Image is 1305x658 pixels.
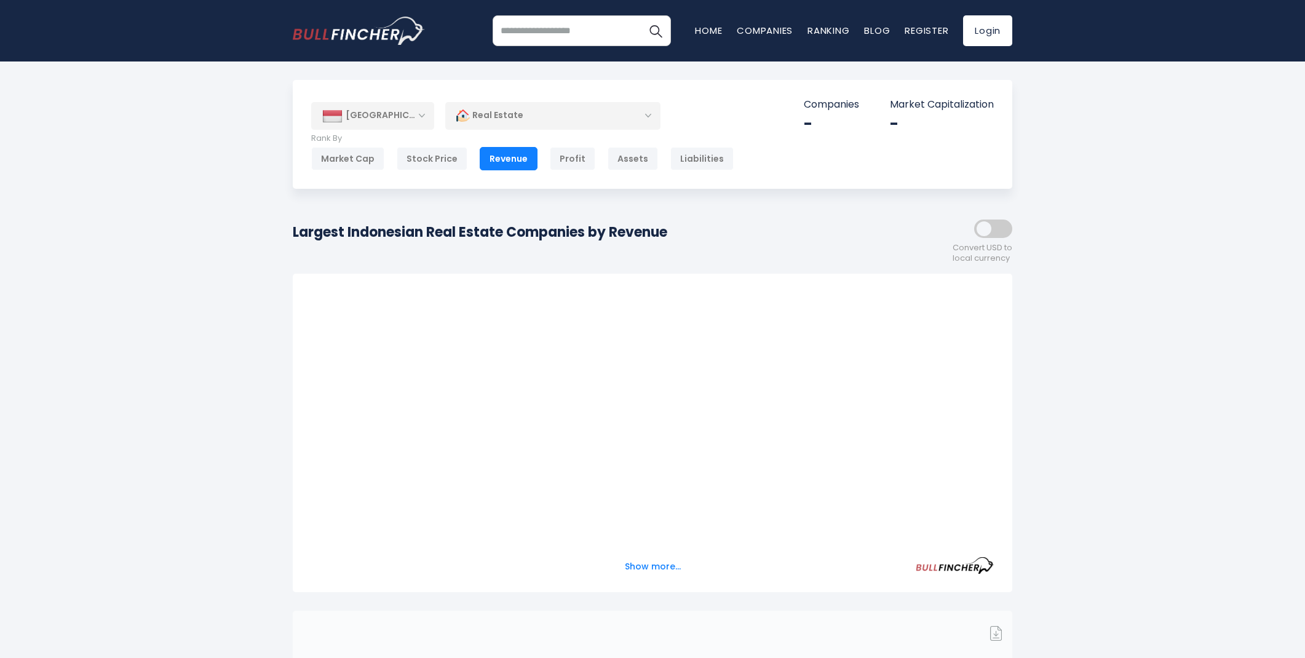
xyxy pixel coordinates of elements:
a: Blog [864,24,890,37]
div: - [804,114,859,133]
h1: Largest Indonesian Real Estate Companies by Revenue [293,222,667,242]
div: Liabilities [670,147,734,170]
div: Profit [550,147,595,170]
p: Rank By [311,133,734,144]
div: Market Cap [311,147,384,170]
div: Real Estate [445,101,660,130]
img: bullfincher logo [293,17,425,45]
p: Companies [804,98,859,111]
button: Show more... [617,557,688,577]
a: Register [905,24,948,37]
a: Home [695,24,722,37]
div: Stock Price [397,147,467,170]
button: Search [640,15,671,46]
div: - [890,114,994,133]
span: Convert USD to local currency [953,243,1012,264]
a: Ranking [807,24,849,37]
a: Login [963,15,1012,46]
a: Companies [737,24,793,37]
p: Market Capitalization [890,98,994,111]
div: Assets [608,147,658,170]
a: Go to homepage [293,17,425,45]
div: [GEOGRAPHIC_DATA] [311,102,434,129]
div: Revenue [480,147,537,170]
